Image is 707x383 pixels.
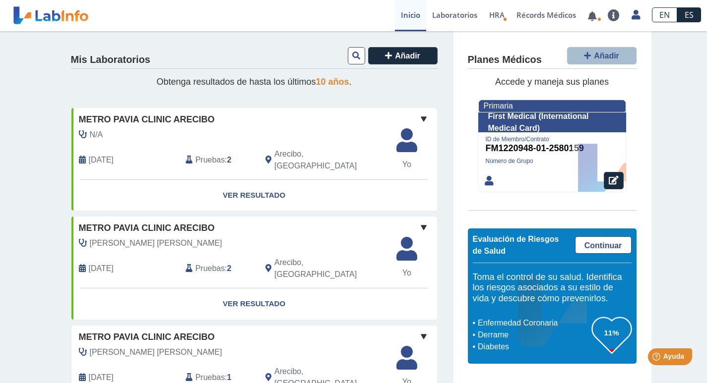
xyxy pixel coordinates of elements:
[652,7,677,22] a: EN
[89,263,114,274] span: 2024-04-25
[71,54,150,66] h4: Mis Laboratorios
[79,330,215,344] span: Metro Pavia Clinic Arecibo
[495,77,609,87] span: Accede y maneja sus planes
[156,77,351,87] span: Obtenga resultados de hasta los últimos .
[489,10,505,20] span: HRA
[90,129,103,141] span: N/A
[468,54,542,66] h4: Planes Médicos
[567,47,637,64] button: Añadir
[575,236,632,254] a: Continuar
[178,148,258,172] div: :
[89,154,114,166] span: 2025-09-11
[79,221,215,235] span: Metro Pavia Clinic Arecibo
[395,52,420,60] span: Añadir
[195,263,225,274] span: Pruebas
[316,77,349,87] span: 10 años
[79,113,215,126] span: Metro Pavia Clinic Arecibo
[584,241,622,250] span: Continuar
[274,257,384,280] span: Arecibo, PR
[195,154,225,166] span: Pruebas
[227,156,232,164] b: 2
[475,317,592,329] li: Enfermedad Coronaria
[473,272,632,304] h5: Toma el control de su salud. Identifica los riesgos asociados a su estilo de vida y descubre cómo...
[71,288,437,320] a: Ver Resultado
[475,341,592,353] li: Diabetes
[473,235,559,255] span: Evaluación de Riesgos de Salud
[390,159,423,170] span: Yo
[71,180,437,211] a: Ver Resultado
[592,327,632,339] h3: 11%
[619,344,696,372] iframe: Help widget launcher
[227,373,232,382] b: 1
[90,237,222,249] span: Rivera Soto, Jomarie
[484,102,513,110] span: Primaria
[594,52,619,60] span: Añadir
[475,329,592,341] li: Derrame
[178,257,258,280] div: :
[390,267,423,279] span: Yo
[227,264,232,273] b: 2
[90,346,222,358] span: Lugo Lopez, Zahira
[368,47,438,64] button: Añadir
[677,7,701,22] a: ES
[274,148,384,172] span: Arecibo, PR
